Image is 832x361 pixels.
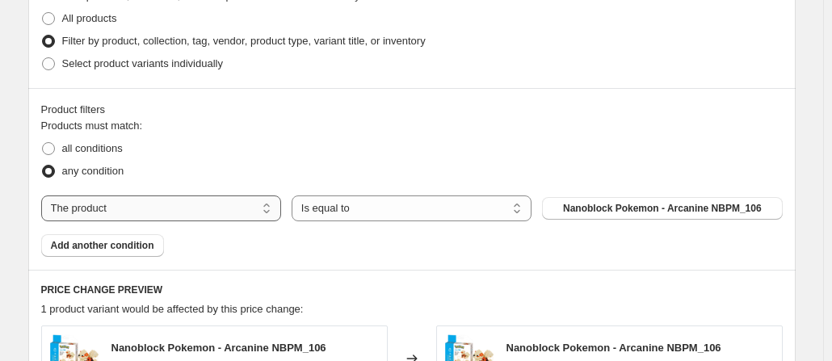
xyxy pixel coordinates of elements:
button: Add another condition [41,234,164,257]
span: Products must match: [41,120,143,132]
button: Nanoblock Pokemon - Arcanine NBPM_106 [542,197,782,220]
div: Product filters [41,102,783,118]
span: Nanoblock Pokemon - Arcanine NBPM_106 [506,342,721,354]
span: Nanoblock Pokemon - Arcanine NBPM_106 [111,342,326,354]
span: Add another condition [51,239,154,252]
span: Nanoblock Pokemon - Arcanine NBPM_106 [563,202,762,215]
span: 1 product variant would be affected by this price change: [41,303,304,315]
span: all conditions [62,142,123,154]
span: All products [62,12,117,24]
h6: PRICE CHANGE PREVIEW [41,283,783,296]
span: Select product variants individually [62,57,223,69]
span: any condition [62,165,124,177]
span: Filter by product, collection, tag, vendor, product type, variant title, or inventory [62,35,426,47]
